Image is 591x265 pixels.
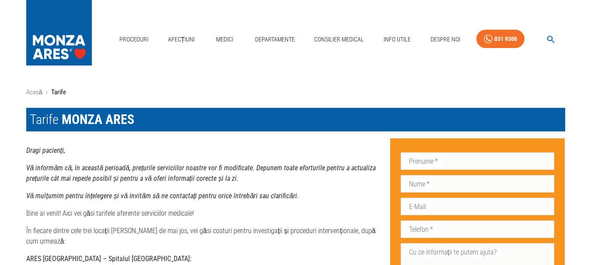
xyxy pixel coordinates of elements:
p: În fiecare dintre cele trei locații [PERSON_NAME] de mai jos, vei găsi costuri pentru investigați... [26,226,383,247]
nav: breadcrumb [26,87,565,97]
strong: Vă mulțumim pentru înțelegere și vă invităm să ne contactați pentru orice întrebări sau clarificări. [26,192,299,200]
li: › [46,87,48,97]
p: Bine ai venit! Aici vei găsi tarifele aferente serviciilor medicale! [26,208,383,219]
a: Acasă [26,88,42,96]
strong: ARES [GEOGRAPHIC_DATA] – Spitalul [GEOGRAPHIC_DATA]: [26,255,192,263]
div: 031 9300 [494,34,517,45]
h1: Tarife [26,108,565,131]
a: Departamente [252,31,298,48]
strong: Dragi pacienți, [26,146,65,155]
span: MONZA ARES [62,112,134,127]
a: 031 9300 [476,30,525,48]
a: Afecțiuni [164,31,199,48]
p: Tarife [51,87,66,97]
a: Info Utile [380,31,414,48]
a: Despre Noi [427,31,464,48]
strong: Vă informăm că, în această perioadă, prețurile serviciilor noastre vor fi modificate. Depunem toa... [26,164,376,182]
a: Proceduri [116,31,152,48]
a: Consilier Medical [311,31,367,48]
a: Medici [211,31,239,48]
